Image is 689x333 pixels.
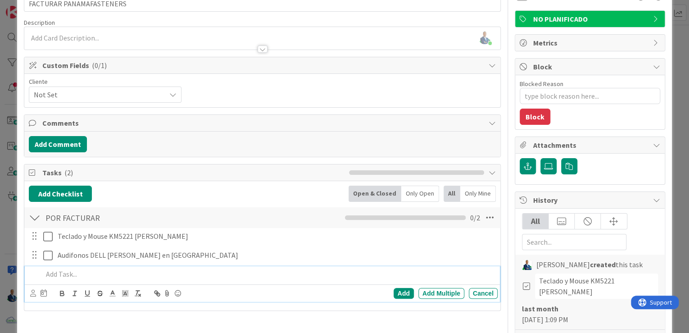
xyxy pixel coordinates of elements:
span: Description [24,18,55,27]
span: Support [19,1,41,12]
input: Search... [522,234,626,250]
span: ( 2 ) [64,168,73,177]
span: ( 0/1 ) [92,61,107,70]
span: 0 / 2 [470,212,480,223]
input: Add Checklist... [42,210,245,226]
div: All [444,186,460,202]
div: Teclado y Mouse KM5221 [PERSON_NAME] [535,274,658,299]
label: Blocked Reason [520,80,563,88]
span: History [533,195,648,205]
span: Attachments [533,140,648,151]
span: Block [533,61,648,72]
span: [PERSON_NAME] this task [536,259,643,270]
div: Open & Closed [349,186,401,202]
button: Add Checklist [29,186,92,202]
img: GA [522,260,532,270]
b: created [590,260,616,269]
span: NO PLANIFICADO [533,14,648,24]
div: [DATE] 1:09 PM [522,303,658,325]
span: Metrics [533,37,648,48]
button: Add Comment [29,136,87,152]
b: last month [522,304,558,313]
div: Cliente [29,78,181,85]
div: All [522,214,548,229]
p: Audifonos DELL [PERSON_NAME] en [GEOGRAPHIC_DATA] [58,250,494,260]
span: Not Set [34,88,161,101]
span: Comments [42,118,484,128]
div: Only Mine [460,186,496,202]
span: Tasks [42,167,344,178]
span: Custom Fields [42,60,484,71]
img: eobJXfT326UEnkSeOkwz9g1j3pWW2An1.png [478,32,491,44]
div: Cancel [469,288,498,299]
div: Add Multiple [418,288,464,299]
div: Add [394,288,414,299]
button: Block [520,109,550,125]
div: Only Open [401,186,439,202]
p: Teclado y Mouse KM5221 [PERSON_NAME] [58,231,494,242]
